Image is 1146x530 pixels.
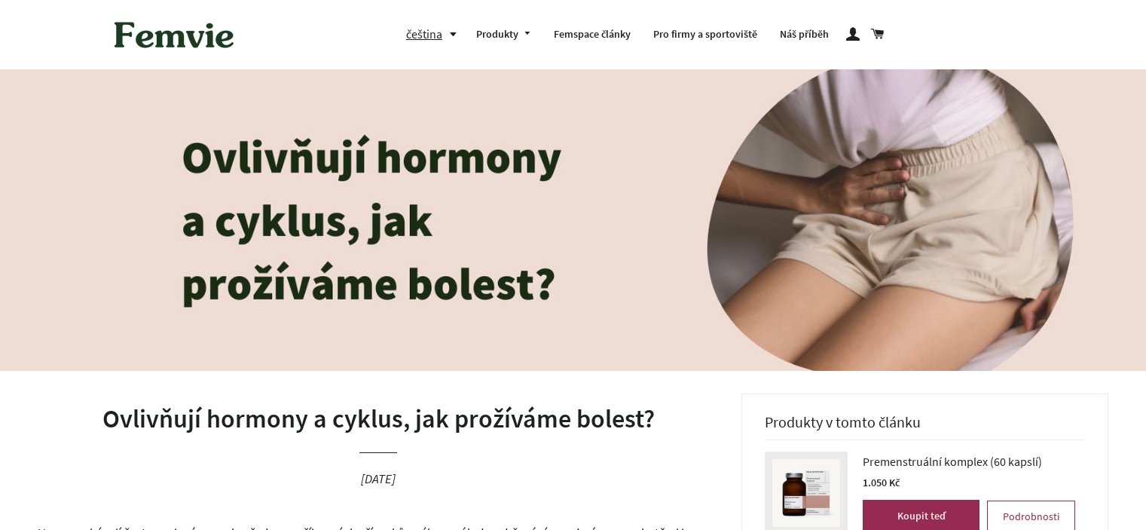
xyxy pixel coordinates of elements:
img: Femvie [106,11,242,58]
h3: Produkty v tomto článku [765,413,1085,440]
a: Pro firmy a sportoviště [642,15,769,54]
a: Premenstruální komplex (60 kapslí) 1.050 Kč [863,452,1075,492]
span: Premenstruální komplex (60 kapslí) [863,452,1042,471]
a: Femspace články [542,15,642,54]
a: Produkty [465,15,543,54]
span: 1.050 Kč [863,476,900,489]
h1: Ovlivňují hormony a cyklus, jak prožíváme bolest? [38,401,719,437]
time: [DATE] [361,470,396,487]
button: čeština [406,24,465,44]
a: Náš příběh [769,15,840,54]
